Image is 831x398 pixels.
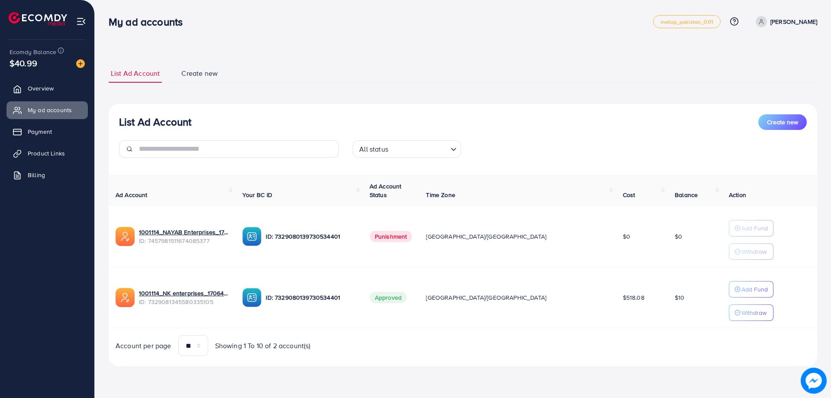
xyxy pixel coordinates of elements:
p: [PERSON_NAME] [770,16,817,27]
p: Withdraw [741,307,767,318]
span: Time Zone [426,191,455,199]
div: Search for option [353,140,461,158]
span: Ad Account Status [370,182,402,199]
p: Add Fund [741,284,768,294]
span: List Ad Account [111,68,160,78]
img: image [801,368,827,394]
a: metap_pakistan_001 [653,15,721,28]
span: $0 [623,232,630,241]
span: Billing [28,171,45,179]
h3: My ad accounts [109,16,190,28]
img: ic-ads-acc.e4c84228.svg [116,288,135,307]
a: [PERSON_NAME] [752,16,817,27]
img: image [76,59,85,68]
div: <span class='underline'>1001114_NK enterprises_1706434741964</span></br>7329081345580335105 [139,289,229,307]
button: Add Fund [729,281,773,298]
span: [GEOGRAPHIC_DATA]/[GEOGRAPHIC_DATA] [426,293,546,302]
span: Create new [767,118,798,126]
span: Approved [370,292,407,303]
span: metap_pakistan_001 [660,19,713,25]
a: 1001114_NK enterprises_1706434741964 [139,289,229,298]
span: Create new [181,68,218,78]
a: Billing [6,166,88,184]
span: Overview [28,84,54,93]
input: Search for option [391,141,447,155]
button: Withdraw [729,304,773,321]
p: Withdraw [741,246,767,257]
button: Create new [758,114,807,130]
a: Payment [6,123,88,140]
p: ID: 7329080139730534401 [266,292,355,303]
a: 1001114_NAYAB Enterprises_1736446647255 [139,228,229,236]
button: Add Fund [729,220,773,236]
div: <span class='underline'>1001114_NAYAB Enterprises_1736446647255</span></br>7457981511674085377 [139,228,229,246]
span: Action [729,191,746,199]
span: Ad Account [116,191,148,199]
span: All status [358,143,390,155]
span: Showing 1 To 10 of 2 account(s) [215,341,311,351]
a: My ad accounts [6,101,88,119]
span: ID: 7457981511674085377 [139,236,229,245]
span: Cost [623,191,635,199]
span: Punishment [370,231,412,242]
span: Ecomdy Balance [10,48,56,56]
button: Withdraw [729,243,773,260]
img: logo [9,12,67,26]
p: Add Fund [741,223,768,233]
a: Overview [6,80,88,97]
img: ic-ads-acc.e4c84228.svg [116,227,135,246]
a: Product Links [6,145,88,162]
span: Account per page [116,341,171,351]
span: $10 [675,293,684,302]
span: Product Links [28,149,65,158]
span: $0 [675,232,682,241]
p: ID: 7329080139730534401 [266,231,355,242]
span: $518.08 [623,293,644,302]
img: ic-ba-acc.ded83a64.svg [242,288,261,307]
span: My ad accounts [28,106,72,114]
span: Payment [28,127,52,136]
h3: List Ad Account [119,116,191,128]
span: ID: 7329081345580335105 [139,298,229,306]
img: menu [76,16,86,26]
span: [GEOGRAPHIC_DATA]/[GEOGRAPHIC_DATA] [426,232,546,241]
span: $40.99 [10,57,37,69]
img: ic-ba-acc.ded83a64.svg [242,227,261,246]
span: Your BC ID [242,191,272,199]
span: Balance [675,191,698,199]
